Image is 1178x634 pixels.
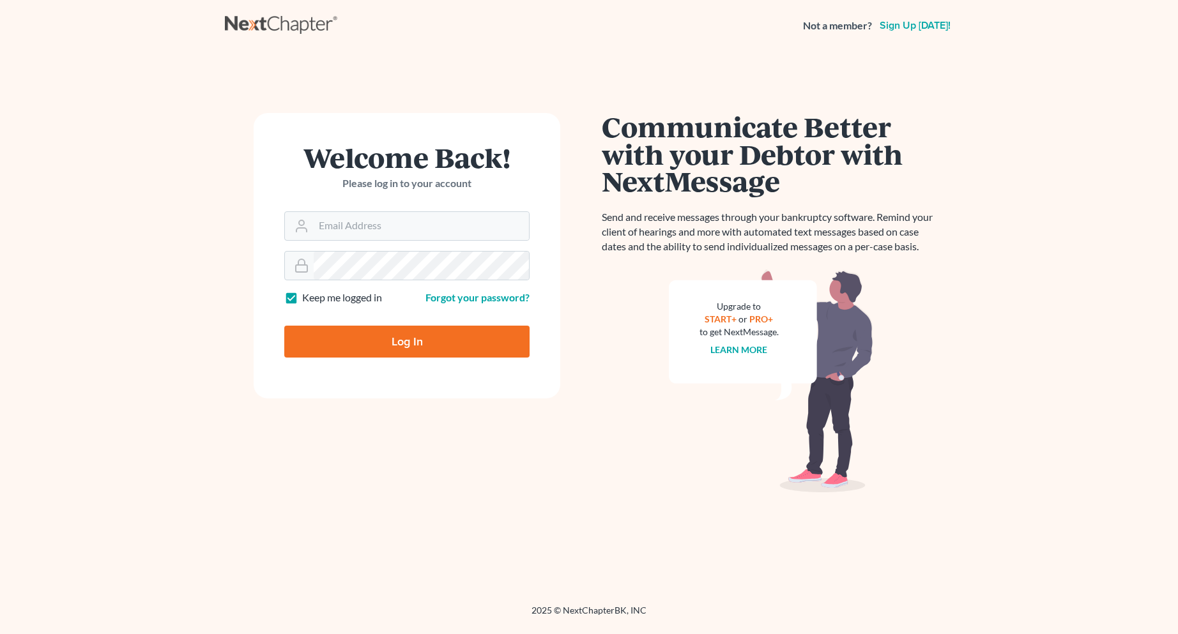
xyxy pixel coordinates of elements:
[700,300,779,313] div: Upgrade to
[711,344,768,355] a: Learn more
[739,313,748,324] span: or
[284,326,530,358] input: Log In
[803,19,872,33] strong: Not a member?
[700,326,779,338] div: to get NextMessage.
[602,210,940,254] p: Send and receive messages through your bankruptcy software. Remind your client of hearings and mo...
[669,269,873,493] img: nextmessage_bg-59042aed3d76b12b5cd301f8e5b87938c9018125f34e5fa2b7a6b67550977c72.svg
[425,291,530,303] a: Forgot your password?
[225,604,953,627] div: 2025 © NextChapterBK, INC
[877,20,953,31] a: Sign up [DATE]!
[602,113,940,195] h1: Communicate Better with your Debtor with NextMessage
[284,144,530,171] h1: Welcome Back!
[314,212,529,240] input: Email Address
[302,291,382,305] label: Keep me logged in
[705,313,737,324] a: START+
[284,176,530,191] p: Please log in to your account
[750,313,774,324] a: PRO+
